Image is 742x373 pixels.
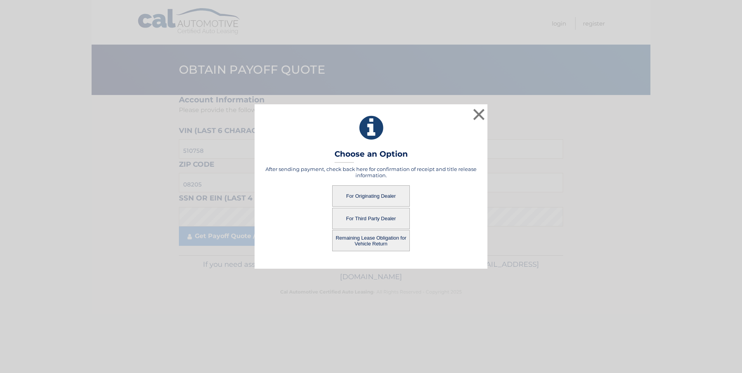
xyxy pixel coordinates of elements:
[335,149,408,163] h3: Choose an Option
[471,107,487,122] button: ×
[332,185,410,207] button: For Originating Dealer
[332,230,410,251] button: Remaining Lease Obligation for Vehicle Return
[264,166,478,178] h5: After sending payment, check back here for confirmation of receipt and title release information.
[332,208,410,229] button: For Third Party Dealer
